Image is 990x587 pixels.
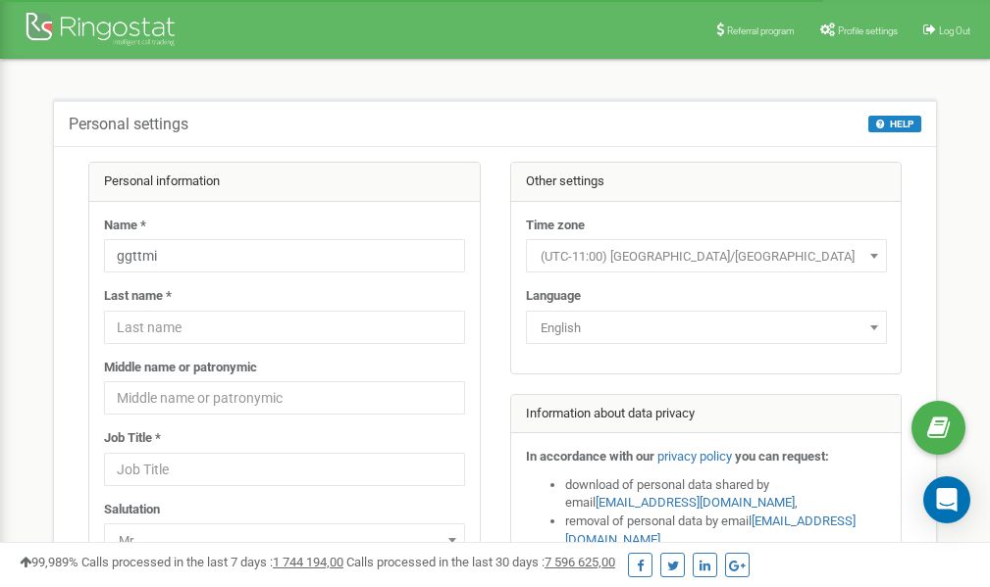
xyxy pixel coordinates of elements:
span: Calls processed in the last 30 days : [346,555,615,569]
span: English [526,311,887,344]
label: Job Title * [104,429,161,448]
input: Name [104,239,465,272]
span: (UTC-11:00) Pacific/Midway [533,243,880,270]
span: Mr. [104,523,465,557]
u: 1 744 194,00 [273,555,343,569]
h5: Personal settings [69,116,188,133]
li: removal of personal data by email , [565,513,887,549]
strong: In accordance with our [526,449,654,464]
div: Personal information [89,163,480,202]
span: Mr. [111,527,458,555]
span: Referral program [727,25,795,36]
input: Middle name or patronymic [104,381,465,415]
label: Language [526,287,581,306]
label: Middle name or patronymic [104,359,257,377]
div: Information about data privacy [511,395,902,434]
li: download of personal data shared by email , [565,476,887,513]
u: 7 596 625,00 [545,555,615,569]
span: English [533,315,880,342]
div: Open Intercom Messenger [923,476,970,523]
span: Log Out [939,25,970,36]
strong: you can request: [735,449,829,464]
label: Last name * [104,287,172,306]
button: HELP [868,116,921,132]
span: 99,989% [20,555,78,569]
input: Last name [104,311,465,344]
span: (UTC-11:00) Pacific/Midway [526,239,887,272]
label: Time zone [526,217,585,235]
input: Job Title [104,453,465,486]
label: Salutation [104,501,160,519]
a: privacy policy [657,449,732,464]
span: Calls processed in the last 7 days : [81,555,343,569]
label: Name * [104,217,146,235]
a: [EMAIL_ADDRESS][DOMAIN_NAME] [596,495,795,510]
span: Profile settings [838,25,898,36]
div: Other settings [511,163,902,202]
